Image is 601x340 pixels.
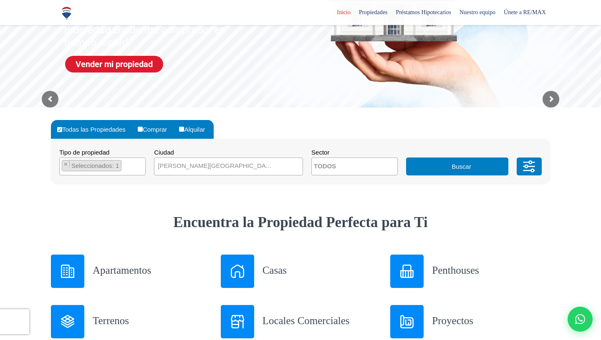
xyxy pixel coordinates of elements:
[93,263,211,277] h3: Apartamentos
[391,6,455,19] span: Préstamos Hipotecarios
[154,160,282,172] span: SANTO DOMINGO NORTE
[138,127,143,132] input: Comprar
[57,127,62,132] input: Todas las Propiedades
[263,263,381,277] h3: Casas
[137,160,141,168] span: ×
[311,149,329,156] span: Sector
[62,160,121,171] li: APARTAMENTO
[51,255,211,288] a: Apartamentos
[154,149,174,156] span: Ciudad
[355,6,391,19] span: Propiedades
[93,313,211,328] h3: Terrenos
[221,305,381,338] a: Locales Comerciales
[221,255,381,288] a: Casas
[173,214,428,230] strong: Encuentra la Propiedad Perfecta para Ti
[263,313,381,328] h3: Locales Comerciales
[51,305,211,338] a: Terrenos
[55,120,134,139] label: Todas las Propiedades
[390,305,550,338] a: Proyectos
[312,158,393,176] textarea: Search
[59,149,109,156] span: Tipo de propiedad
[455,6,500,19] span: Nuestro equipo
[390,255,550,288] a: Penthouses
[282,160,294,173] button: Remove all items
[500,6,550,19] span: Únete a RE/MAX
[62,160,70,168] button: Remove item
[432,263,550,277] h3: Penthouses
[177,120,213,139] label: Alquilar
[333,6,355,19] span: Inicio
[290,163,294,170] span: ×
[71,162,121,169] span: Seleccionados: 1
[137,160,141,168] button: Remove all items
[64,160,68,168] span: ×
[432,313,550,328] h3: Proyectos
[179,127,184,132] input: Alquilar
[59,6,74,20] img: Logo de REMAX
[154,157,303,175] span: SANTO DOMINGO NORTE
[60,158,64,176] textarea: Search
[136,120,175,139] label: Comprar
[65,56,163,72] a: Vender mi propiedad
[406,157,508,175] button: Buscar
